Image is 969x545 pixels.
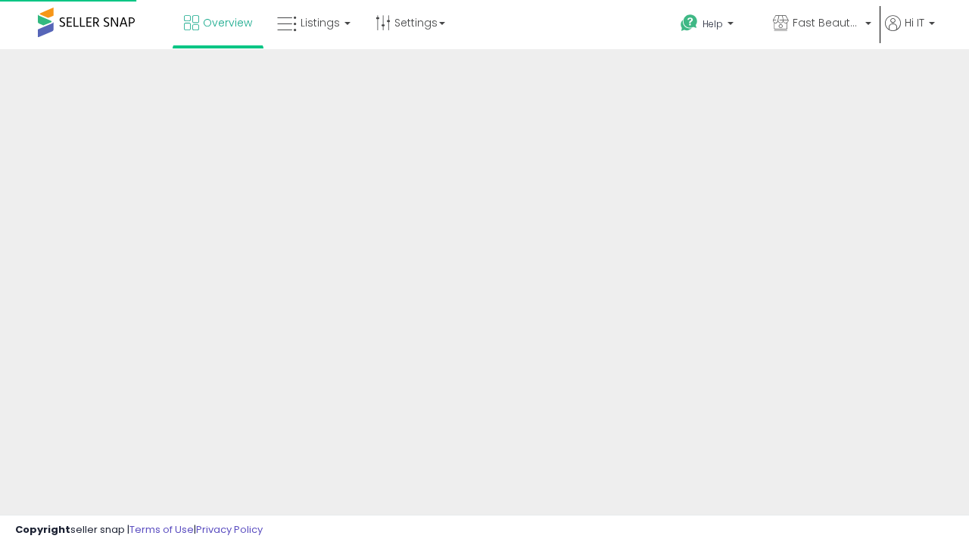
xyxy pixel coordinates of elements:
[885,15,935,49] a: Hi IT
[129,522,194,537] a: Terms of Use
[15,522,70,537] strong: Copyright
[905,15,924,30] span: Hi IT
[703,17,723,30] span: Help
[196,522,263,537] a: Privacy Policy
[15,523,263,537] div: seller snap | |
[203,15,252,30] span: Overview
[680,14,699,33] i: Get Help
[793,15,861,30] span: Fast Beauty ([GEOGRAPHIC_DATA])
[668,2,759,49] a: Help
[301,15,340,30] span: Listings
